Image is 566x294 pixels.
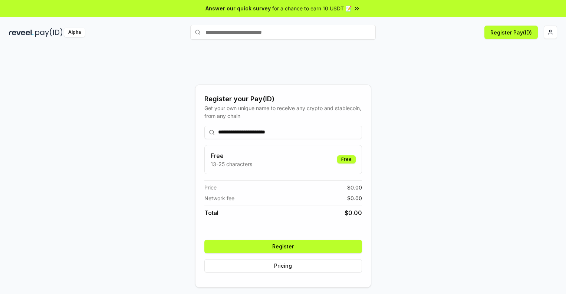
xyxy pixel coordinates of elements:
[272,4,352,12] span: for a chance to earn 10 USDT 📝
[205,4,271,12] span: Answer our quick survey
[204,208,218,217] span: Total
[204,240,362,253] button: Register
[204,194,234,202] span: Network fee
[347,184,362,191] span: $ 0.00
[64,28,85,37] div: Alpha
[204,104,362,120] div: Get your own unique name to receive any crypto and stablecoin, from any chain
[204,94,362,104] div: Register your Pay(ID)
[9,28,34,37] img: reveel_dark
[484,26,538,39] button: Register Pay(ID)
[211,151,252,160] h3: Free
[347,194,362,202] span: $ 0.00
[204,259,362,272] button: Pricing
[204,184,217,191] span: Price
[211,160,252,168] p: 13-25 characters
[345,208,362,217] span: $ 0.00
[337,155,356,163] div: Free
[35,28,63,37] img: pay_id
